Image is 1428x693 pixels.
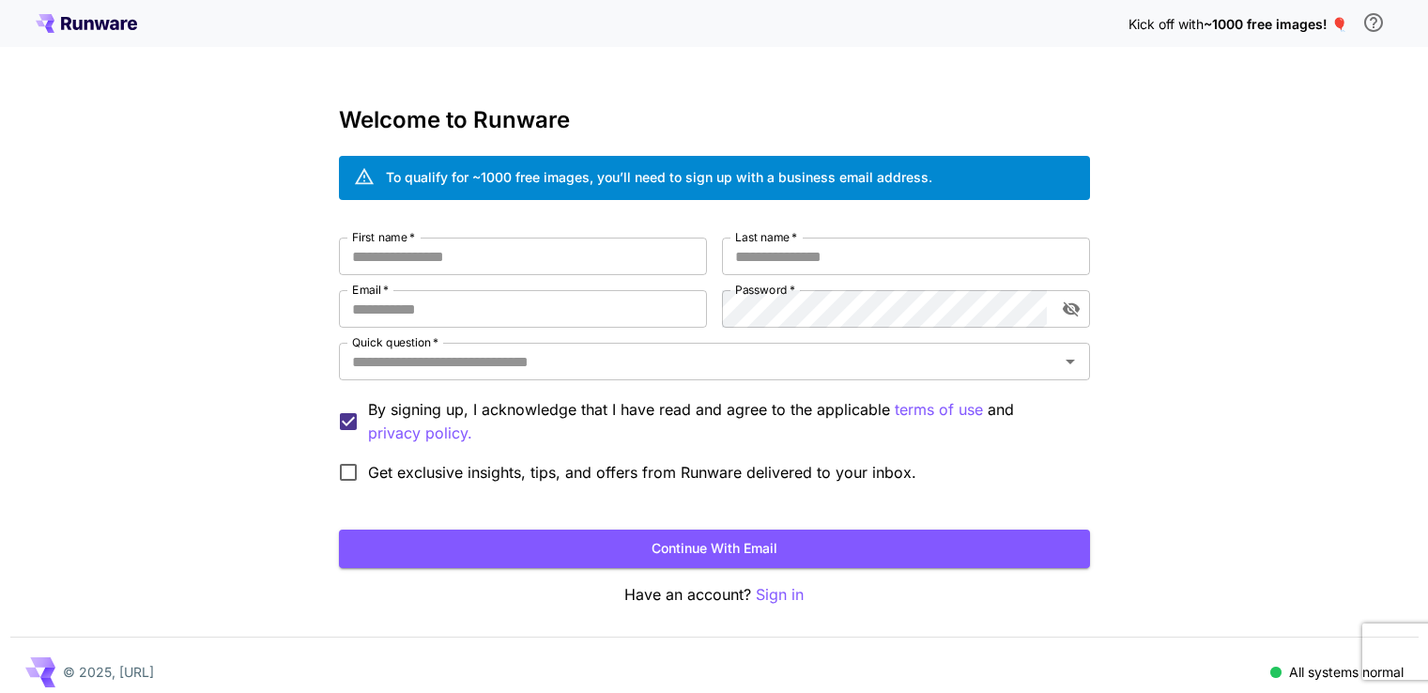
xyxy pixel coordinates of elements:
label: Last name [735,229,797,245]
div: To qualify for ~1000 free images, you’ll need to sign up with a business email address. [386,167,932,187]
p: © 2025, [URL] [63,662,154,682]
button: Sign in [756,583,804,607]
button: By signing up, I acknowledge that I have read and agree to the applicable terms of use and [368,422,472,445]
button: Continue with email [339,530,1090,568]
button: By signing up, I acknowledge that I have read and agree to the applicable and privacy policy. [895,398,983,422]
p: terms of use [895,398,983,422]
p: By signing up, I acknowledge that I have read and agree to the applicable and [368,398,1075,445]
p: Have an account? [339,583,1090,607]
label: Password [735,282,795,298]
button: In order to qualify for free credit, you need to sign up with a business email address and click ... [1355,4,1392,41]
p: All systems normal [1289,662,1404,682]
button: toggle password visibility [1054,292,1088,326]
span: ~1000 free images! 🎈 [1204,16,1347,32]
span: Get exclusive insights, tips, and offers from Runware delivered to your inbox. [368,461,916,484]
label: First name [352,229,415,245]
label: Email [352,282,389,298]
h3: Welcome to Runware [339,107,1090,133]
label: Quick question [352,334,438,350]
p: privacy policy. [368,422,472,445]
button: Open [1057,348,1083,375]
span: Kick off with [1129,16,1204,32]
